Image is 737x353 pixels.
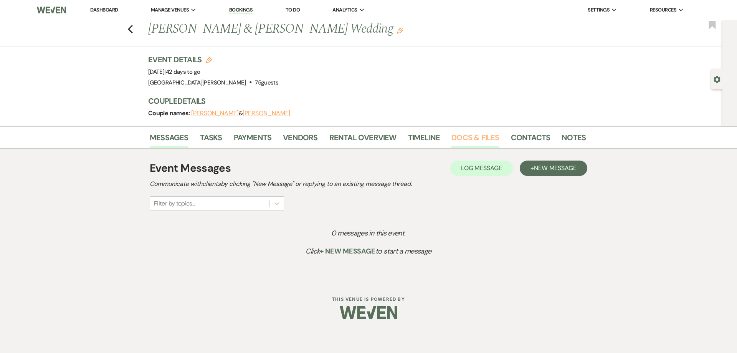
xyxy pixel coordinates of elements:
span: Resources [650,6,676,14]
p: Click to start a message [167,246,570,257]
a: Vendors [283,131,317,148]
div: Filter by topics... [154,199,195,208]
a: Messages [150,131,188,148]
a: To Do [286,7,300,13]
button: Log Message [450,161,513,176]
h3: Event Details [148,54,278,65]
h1: Event Messages [150,160,231,176]
span: Analytics [332,6,357,14]
span: New Message [534,164,577,172]
p: 0 messages in this event. [167,228,570,239]
a: Tasks [200,131,222,148]
span: 42 days to go [166,68,200,76]
span: + New Message [320,247,375,256]
a: Timeline [408,131,440,148]
span: & [191,109,290,117]
button: +New Message [520,161,587,176]
span: | [164,68,200,76]
button: Edit [397,27,403,34]
img: Weven Logo [340,299,397,326]
h1: [PERSON_NAME] & [PERSON_NAME] Wedding [148,20,492,38]
a: Dashboard [90,7,118,13]
span: Couple names: [148,109,191,117]
span: [DATE] [148,68,200,76]
a: Docs & Files [451,131,499,148]
span: [GEOGRAPHIC_DATA][PERSON_NAME] [148,79,246,86]
a: Rental Overview [329,131,397,148]
a: Notes [562,131,586,148]
a: Contacts [511,131,550,148]
a: Payments [234,131,272,148]
h3: Couple Details [148,96,578,106]
h2: Communicate with clients by clicking "New Message" or replying to an existing message thread. [150,179,587,189]
span: Manage Venues [151,6,189,14]
button: [PERSON_NAME] [243,110,290,116]
img: Weven Logo [37,2,66,18]
a: Bookings [229,7,253,14]
span: 75 guests [255,79,278,86]
button: Open lead details [714,75,720,83]
span: Settings [588,6,610,14]
button: [PERSON_NAME] [191,110,239,116]
span: Log Message [461,164,502,172]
